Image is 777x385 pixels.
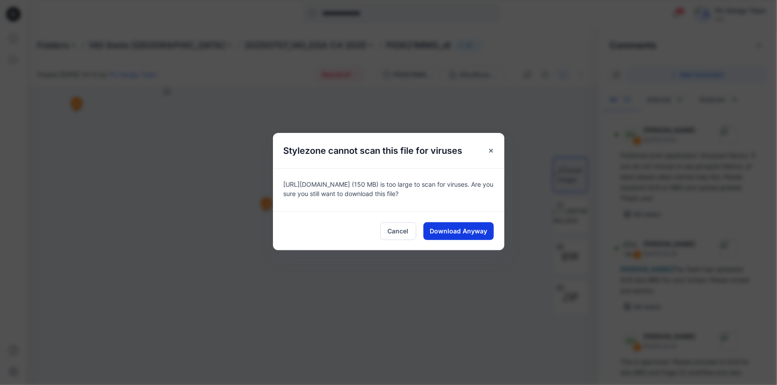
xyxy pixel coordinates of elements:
span: Download Anyway [430,226,487,236]
div: [URL][DOMAIN_NAME] (150 MB) is too large to scan for viruses. Are you sure you still want to down... [273,168,504,211]
button: Download Anyway [423,222,494,240]
span: Cancel [388,226,409,236]
button: Cancel [380,222,416,240]
button: Close [483,143,499,159]
h5: Stylezone cannot scan this file for viruses [273,133,473,168]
